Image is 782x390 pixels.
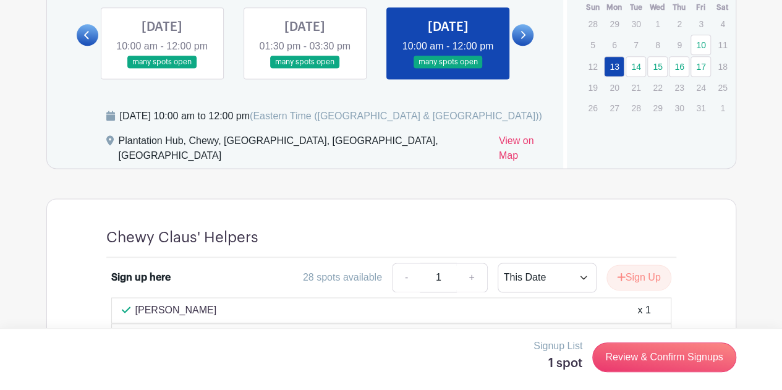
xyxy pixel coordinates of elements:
div: [DATE] 10:00 am to 12:00 pm [120,109,542,124]
p: 2 [669,14,689,33]
p: 20 [604,78,624,97]
p: [PERSON_NAME] [135,303,217,318]
p: 30 [669,98,689,117]
h5: 1 spot [533,356,582,371]
a: 13 [604,56,624,77]
p: 12 [582,57,603,76]
p: 27 [604,98,624,117]
p: 19 [582,78,603,97]
h4: Chewy Claus' Helpers [106,229,258,247]
div: Plantation Hub, Chewy, [GEOGRAPHIC_DATA], [GEOGRAPHIC_DATA], [GEOGRAPHIC_DATA] [119,134,489,168]
a: 14 [626,56,646,77]
th: Mon [603,1,625,14]
p: 7 [626,35,646,54]
p: 11 [712,35,733,54]
button: Sign Up [606,265,671,290]
p: 8 [647,35,668,54]
th: Fri [690,1,712,14]
p: 3 [691,14,711,33]
a: + [456,263,487,292]
p: 9 [669,35,689,54]
div: Sign up here [111,270,171,285]
th: Sun [582,1,603,14]
span: (Eastern Time ([GEOGRAPHIC_DATA] & [GEOGRAPHIC_DATA])) [250,111,542,121]
p: 29 [604,14,624,33]
p: 5 [582,35,603,54]
p: 24 [691,78,711,97]
a: 10 [691,35,711,55]
p: Signup List [533,339,582,354]
th: Sat [712,1,733,14]
p: 31 [691,98,711,117]
p: 6 [604,35,624,54]
a: 16 [669,56,689,77]
p: 28 [626,98,646,117]
p: 4 [712,14,733,33]
p: 25 [712,78,733,97]
p: 1 [647,14,668,33]
th: Wed [647,1,668,14]
a: 17 [691,56,711,77]
th: Thu [668,1,690,14]
p: 22 [647,78,668,97]
p: 1 [712,98,733,117]
p: 18 [712,57,733,76]
a: 15 [647,56,668,77]
a: - [392,263,420,292]
p: 21 [626,78,646,97]
p: 29 [647,98,668,117]
p: 30 [626,14,646,33]
div: 28 spots available [303,270,382,285]
div: x 1 [637,303,650,318]
a: View on Map [499,134,548,168]
p: 28 [582,14,603,33]
th: Tue [625,1,647,14]
p: 26 [582,98,603,117]
a: Review & Confirm Signups [592,342,736,372]
p: 23 [669,78,689,97]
